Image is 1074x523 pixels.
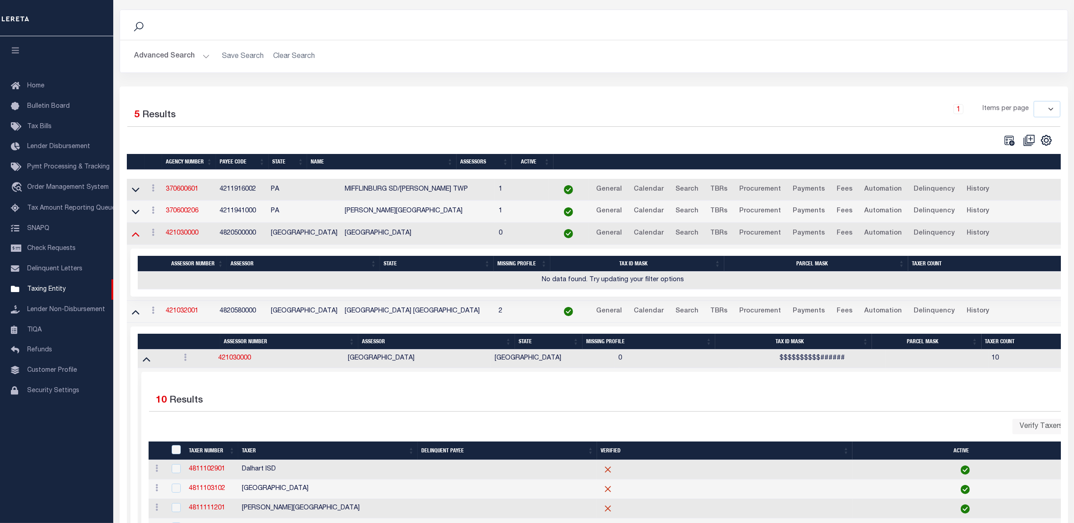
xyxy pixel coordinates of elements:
[961,485,970,494] img: check-icon-green.svg
[706,182,732,197] a: TBRs
[341,201,495,223] td: [PERSON_NAME][GEOGRAPHIC_DATA]
[872,334,982,350] th: Parcel Mask: activate to sort column ascending
[515,334,583,350] th: State: activate to sort column ascending
[27,266,82,272] span: Delinquent Letters
[27,245,76,252] span: Check Requests
[220,334,358,350] th: Assessor Number: activate to sort column ascending
[166,230,198,236] a: 421030000
[954,104,963,114] a: 1
[910,204,959,219] a: Delinquency
[630,304,668,319] a: Calendar
[307,154,457,170] th: Name: activate to sort column ascending
[189,485,225,492] a: 4811103102
[910,182,959,197] a: Delinquency
[27,124,52,130] span: Tax Bills
[380,256,494,272] th: State: activate to sort column ascending
[341,179,495,201] td: MIFFLINBURG SD/[PERSON_NAME] TWP
[491,350,615,368] td: [GEOGRAPHIC_DATA]
[910,304,959,319] a: Delinquency
[860,304,906,319] a: Automation
[457,154,512,170] th: Assessors: activate to sort column ascending
[789,182,829,197] a: Payments
[135,110,140,120] span: 5
[630,204,668,219] a: Calendar
[963,304,993,319] a: History
[27,367,77,374] span: Customer Profile
[267,201,341,223] td: PA
[27,326,42,333] span: TIQA
[671,204,703,219] a: Search
[780,355,845,361] span: $$$$$$$$$$######
[860,226,906,241] a: Automation
[963,226,993,241] a: History
[706,304,732,319] a: TBRs
[833,226,857,241] a: Fees
[706,226,732,241] a: TBRs
[789,226,829,241] a: Payments
[267,223,341,245] td: [GEOGRAPHIC_DATA]
[671,182,703,197] a: Search
[185,441,239,460] th: Taxer Number: activate to sort column ascending
[27,205,116,211] span: Tax Amount Reporting Queue
[27,286,66,293] span: Taxing Entity
[162,154,216,170] th: Agency Number: activate to sort column ascending
[418,441,597,460] th: Delinquent Payee: activate to sort column ascending
[27,103,70,110] span: Bulletin Board
[494,256,550,272] th: Missing Profile: activate to sort column ascending
[27,307,105,313] span: Lender Non-Disbursement
[27,184,109,191] span: Order Management System
[963,182,993,197] a: History
[238,441,418,460] th: Taxer: activate to sort column ascending
[27,347,52,353] span: Refunds
[189,466,225,472] a: 4811102901
[11,182,25,194] i: travel_explore
[216,201,267,223] td: 4211941000
[267,301,341,323] td: [GEOGRAPHIC_DATA]
[592,304,626,319] a: General
[592,204,626,219] a: General
[168,256,227,272] th: Assessor Number: activate to sort column ascending
[27,164,110,170] span: Pymt Processing & Tracking
[963,204,993,219] a: History
[833,204,857,219] a: Fees
[166,186,198,192] a: 370600601
[341,301,495,323] td: [GEOGRAPHIC_DATA] [GEOGRAPHIC_DATA]
[170,393,203,408] label: Results
[735,182,785,197] a: Procurement
[495,179,549,201] td: 1
[238,460,418,480] td: Dalhart ISD
[512,154,554,170] th: Active: activate to sort column ascending
[860,182,906,197] a: Automation
[166,208,198,214] a: 370600206
[216,301,267,323] td: 4820580000
[341,223,495,245] td: [GEOGRAPHIC_DATA]
[218,355,251,361] a: 421030000
[597,441,852,460] th: Verified: activate to sort column ascending
[910,226,959,241] a: Delinquency
[238,499,418,518] td: [PERSON_NAME][GEOGRAPHIC_DATA]
[724,256,908,272] th: Parcel Mask: activate to sort column ascending
[27,83,44,89] span: Home
[269,154,307,170] th: State: activate to sort column ascending
[983,104,1029,114] span: Items per page
[671,226,703,241] a: Search
[564,229,573,238] img: check-icon-green.svg
[833,182,857,197] a: Fees
[706,204,732,219] a: TBRs
[495,201,549,223] td: 1
[344,350,491,368] td: [GEOGRAPHIC_DATA]
[735,226,785,241] a: Procurement
[495,223,549,245] td: 0
[495,301,549,323] td: 2
[583,334,716,350] th: Missing Profile: activate to sort column ascending
[267,179,341,201] td: PA
[735,304,785,319] a: Procurement
[135,48,210,65] button: Advanced Search
[615,350,739,368] td: 0
[564,185,573,194] img: check-icon-green.svg
[961,465,970,475] img: check-icon-green.svg
[592,226,626,241] a: General
[216,179,267,201] td: 4211916002
[27,388,79,394] span: Security Settings
[227,256,380,272] th: Assessor: activate to sort column ascending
